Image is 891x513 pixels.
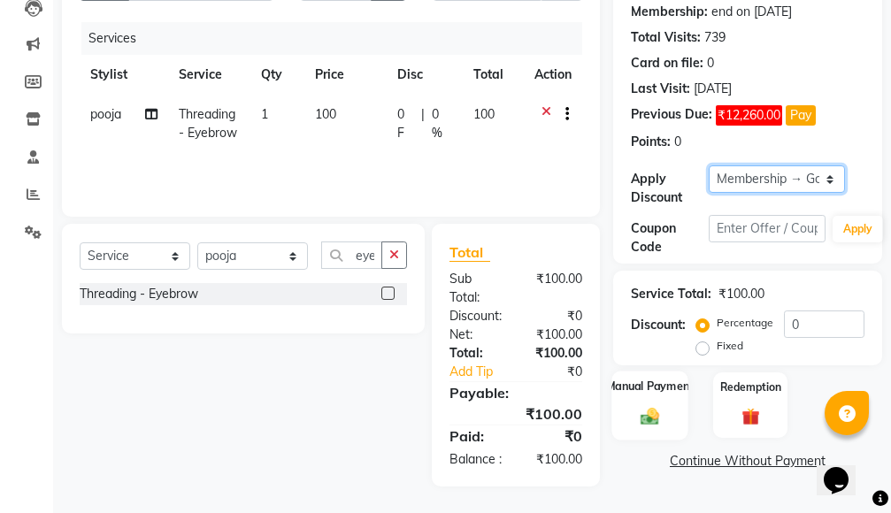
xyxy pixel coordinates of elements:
[432,105,452,142] span: 0 %
[711,3,792,21] div: end on [DATE]
[397,105,414,142] span: 0 F
[516,325,595,344] div: ₹100.00
[304,55,387,95] th: Price
[436,325,516,344] div: Net:
[250,55,304,95] th: Qty
[315,106,336,122] span: 100
[717,315,773,331] label: Percentage
[617,452,879,471] a: Continue Without Payment
[449,243,490,262] span: Total
[529,363,595,381] div: ₹0
[707,54,714,73] div: 0
[631,54,703,73] div: Card on file:
[436,363,529,381] a: Add Tip
[473,106,495,122] span: 100
[709,215,826,242] input: Enter Offer / Coupon Code
[716,105,782,126] span: ₹12,260.00
[81,22,595,55] div: Services
[387,55,463,95] th: Disc
[631,133,671,151] div: Points:
[168,55,250,95] th: Service
[631,285,711,303] div: Service Total:
[631,105,712,126] div: Previous Due:
[261,106,268,122] span: 1
[833,216,883,242] button: Apply
[321,241,382,269] input: Search or Scan
[516,425,595,447] div: ₹0
[786,105,816,126] button: Pay
[80,285,198,303] div: Threading - Eyebrow
[674,133,681,151] div: 0
[436,450,516,469] div: Balance :
[516,450,595,469] div: ₹100.00
[80,55,168,95] th: Stylist
[436,307,516,325] div: Discount:
[718,285,764,303] div: ₹100.00
[90,106,121,122] span: pooja
[179,106,237,141] span: Threading - Eyebrow
[436,403,595,425] div: ₹100.00
[631,3,708,21] div: Membership:
[516,307,595,325] div: ₹0
[463,55,524,95] th: Total
[524,55,582,95] th: Action
[631,80,690,98] div: Last Visit:
[516,270,595,307] div: ₹100.00
[694,80,732,98] div: [DATE]
[631,316,686,334] div: Discount:
[736,406,765,428] img: _gift.svg
[436,425,516,447] div: Paid:
[606,378,695,394] label: Manual Payment
[704,28,726,47] div: 739
[817,442,873,495] iframe: chat widget
[631,219,709,256] div: Coupon Code
[436,344,516,363] div: Total:
[436,382,595,403] div: Payable:
[421,105,425,142] span: |
[516,344,595,363] div: ₹100.00
[436,270,516,307] div: Sub Total:
[631,28,701,47] div: Total Visits:
[635,406,665,427] img: _cash.svg
[631,170,709,207] div: Apply Discount
[717,338,743,354] label: Fixed
[720,379,781,395] label: Redemption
